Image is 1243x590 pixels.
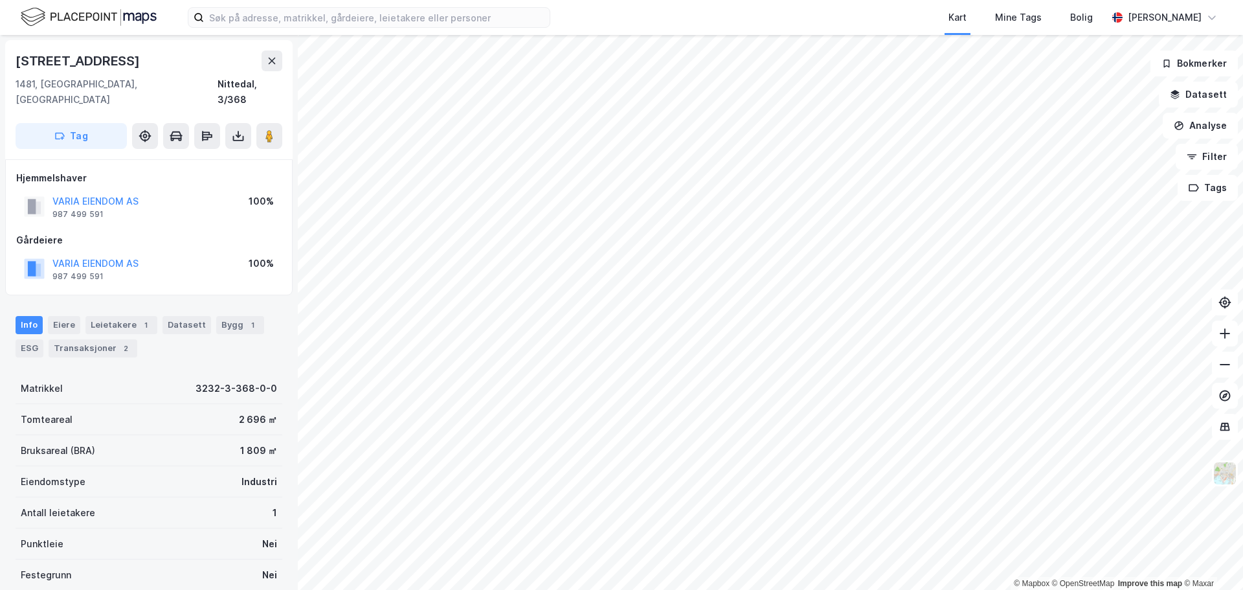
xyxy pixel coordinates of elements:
button: Analyse [1163,113,1238,139]
div: Antall leietakere [21,505,95,521]
input: Søk på adresse, matrikkel, gårdeiere, leietakere eller personer [204,8,550,27]
div: ESG [16,339,43,357]
div: Kontrollprogram for chat [1178,528,1243,590]
div: 987 499 591 [52,209,104,220]
div: 1 [273,505,277,521]
div: Hjemmelshaver [16,170,282,186]
div: Bruksareal (BRA) [21,443,95,459]
div: Transaksjoner [49,339,137,357]
a: Mapbox [1014,579,1049,588]
div: Tomteareal [21,412,73,427]
button: Tags [1178,175,1238,201]
div: 2 [119,342,132,355]
div: 1 809 ㎡ [240,443,277,459]
iframe: Chat Widget [1178,528,1243,590]
div: Bygg [216,316,264,334]
div: Kart [948,10,967,25]
div: Nei [262,536,277,552]
div: Industri [241,474,277,490]
div: Punktleie [21,536,63,552]
button: Tag [16,123,127,149]
a: OpenStreetMap [1052,579,1115,588]
div: [PERSON_NAME] [1128,10,1202,25]
img: logo.f888ab2527a4732fd821a326f86c7f29.svg [21,6,157,28]
div: Datasett [162,316,211,334]
a: Improve this map [1118,579,1182,588]
div: Festegrunn [21,567,71,583]
button: Bokmerker [1150,51,1238,76]
div: Info [16,316,43,334]
div: 100% [249,194,274,209]
div: Leietakere [85,316,157,334]
div: 1481, [GEOGRAPHIC_DATA], [GEOGRAPHIC_DATA] [16,76,218,108]
div: 2 696 ㎡ [239,412,277,427]
button: Filter [1176,144,1238,170]
div: 987 499 591 [52,271,104,282]
div: Mine Tags [995,10,1042,25]
div: 3232-3-368-0-0 [196,381,277,396]
div: Nei [262,567,277,583]
div: [STREET_ADDRESS] [16,51,142,71]
div: 100% [249,256,274,271]
div: 1 [246,319,259,332]
button: Datasett [1159,82,1238,108]
div: Bolig [1070,10,1093,25]
div: Gårdeiere [16,233,282,248]
div: Eiere [48,316,80,334]
div: Eiendomstype [21,474,85,490]
img: Z [1213,461,1237,486]
div: 1 [139,319,152,332]
div: Nittedal, 3/368 [218,76,282,108]
div: Matrikkel [21,381,63,396]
